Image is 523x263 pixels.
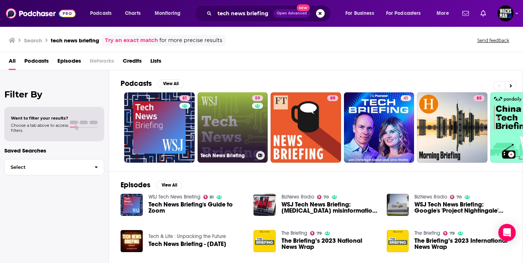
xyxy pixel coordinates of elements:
[345,8,374,18] span: For Business
[437,8,449,18] span: More
[474,95,485,101] a: 85
[317,195,329,199] a: 70
[281,201,378,214] a: WSJ Tech News Briefing: Coronavirus misinformation circulating online
[417,92,487,163] a: 85
[450,232,455,235] span: 79
[4,147,104,154] p: Saved Searches
[5,165,89,170] span: Select
[401,95,411,101] a: 41
[404,95,408,102] span: 41
[310,231,322,235] a: 79
[340,8,383,19] button: open menu
[271,92,341,163] a: 89
[281,230,307,236] a: The Briefing
[6,7,76,20] img: Podchaser - Follow, Share and Rate Podcasts
[386,8,421,18] span: For Podcasters
[121,180,182,189] a: EpisodesView All
[478,7,489,20] a: Show notifications dropdown
[9,55,16,70] a: All
[121,194,143,216] img: Tech News Briefing's Guide to Zoom
[90,55,114,70] span: Networks
[4,89,104,100] h2: Filter By
[414,238,511,250] a: The Briefing’s 2023 International News Wrap
[121,230,143,252] img: Tech News Briefing - September 24, 2024
[182,95,187,102] span: 81
[414,201,511,214] a: WSJ Tech News Briefing: Google's 'Project Nightingale' plus tips for working from home
[498,224,516,241] div: Open Intercom Messenger
[414,230,440,236] a: The Briefing
[202,5,338,22] div: Search podcasts, credits, & more...
[150,55,161,70] a: Lists
[150,8,190,19] button: open menu
[457,196,462,199] span: 70
[149,194,200,200] a: WSJ Tech News Briefing
[203,195,214,199] a: 81
[215,8,273,19] input: Search podcasts, credits, & more...
[210,196,214,199] span: 81
[327,95,338,101] a: 89
[24,37,42,44] h3: Search
[344,92,414,163] a: 41
[387,230,409,252] img: The Briefing’s 2023 International News Wrap
[387,194,409,216] img: WSJ Tech News Briefing: Google's 'Project Nightingale' plus tips for working from home
[200,153,253,159] h3: Tech News Briefing
[105,36,158,45] a: Try an exact match
[443,231,455,235] a: 79
[149,233,226,239] a: Tech & Life : Unpacking the Future
[4,159,104,175] button: Select
[317,232,322,235] span: 79
[159,36,222,45] span: for more precise results
[281,201,378,214] span: WSJ Tech News Briefing: [MEDICAL_DATA] misinformation circulating online
[24,55,49,70] a: Podcasts
[254,194,276,216] img: WSJ Tech News Briefing: Coronavirus misinformation circulating online
[277,12,307,15] span: Open Advanced
[254,230,276,252] img: The Briefing’s 2023 National News Wrap
[149,241,226,247] a: Tech News Briefing - September 24, 2024
[450,195,462,199] a: 70
[125,8,141,18] span: Charts
[149,241,226,247] span: Tech News Briefing - [DATE]
[149,201,245,214] a: Tech News Briefing's Guide to Zoom
[121,79,184,88] a: PodcastsView All
[459,7,472,20] a: Show notifications dropdown
[324,196,329,199] span: 70
[477,95,482,102] span: 85
[123,55,142,70] a: Credits
[414,194,447,200] a: BizNews Radio
[85,8,121,19] button: open menu
[179,95,190,101] a: 81
[498,5,514,21] button: Show profile menu
[155,8,181,18] span: Monitoring
[255,95,260,102] span: 59
[57,55,81,70] a: Episodes
[498,5,514,21] img: User Profile
[198,92,268,163] a: 59Tech News Briefing
[121,79,152,88] h2: Podcasts
[475,37,511,43] button: Send feedback
[51,37,99,44] h3: tech news briefing
[156,181,182,189] button: View All
[381,8,431,19] button: open menu
[498,5,514,21] span: Logged in as WachsmanNY
[120,8,145,19] a: Charts
[281,238,378,250] a: The Briefing’s 2023 National News Wrap
[121,180,150,189] h2: Episodes
[281,194,314,200] a: BizNews Radio
[11,123,68,133] span: Choose a tab above to access filters.
[11,116,68,121] span: Want to filter your results?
